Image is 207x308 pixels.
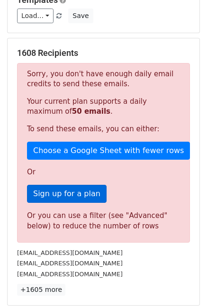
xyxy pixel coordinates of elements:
button: Save [68,9,93,23]
a: Load... [17,9,54,23]
a: +1605 more [17,284,65,296]
p: To send these emails, you can either: [27,124,180,134]
p: Sorry, you don't have enough daily email credits to send these emails. [27,69,180,89]
iframe: Chat Widget [160,263,207,308]
small: [EMAIL_ADDRESS][DOMAIN_NAME] [17,260,123,267]
div: Or you can use a filter (see "Advanced" below) to reduce the number of rows [27,210,180,232]
a: Sign up for a plan [27,185,107,203]
p: Or [27,167,180,177]
p: Your current plan supports a daily maximum of . [27,97,180,117]
a: Choose a Google Sheet with fewer rows [27,142,190,160]
strong: 50 emails [72,107,110,116]
small: [EMAIL_ADDRESS][DOMAIN_NAME] [17,249,123,256]
small: [EMAIL_ADDRESS][DOMAIN_NAME] [17,271,123,278]
h5: 1608 Recipients [17,48,190,58]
